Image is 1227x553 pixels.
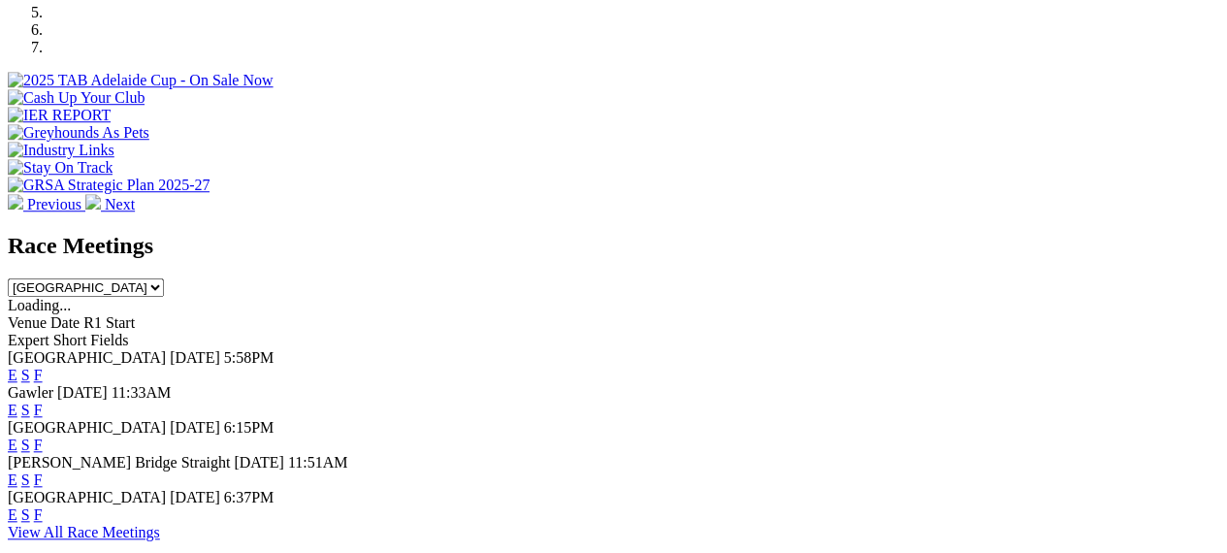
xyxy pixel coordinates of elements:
[8,196,85,212] a: Previous
[57,384,108,401] span: [DATE]
[112,384,172,401] span: 11:33AM
[8,314,47,331] span: Venue
[8,506,17,523] a: E
[8,332,49,348] span: Expert
[34,367,43,383] a: F
[8,367,17,383] a: E
[105,196,135,212] span: Next
[8,72,274,89] img: 2025 TAB Adelaide Cup - On Sale Now
[34,506,43,523] a: F
[27,196,81,212] span: Previous
[8,89,145,107] img: Cash Up Your Club
[224,419,274,436] span: 6:15PM
[8,297,71,313] span: Loading...
[8,142,114,159] img: Industry Links
[85,196,135,212] a: Next
[8,233,1219,259] h2: Race Meetings
[170,489,220,505] span: [DATE]
[53,332,87,348] span: Short
[8,437,17,453] a: E
[21,472,30,488] a: S
[90,332,128,348] span: Fields
[8,454,230,471] span: [PERSON_NAME] Bridge Straight
[224,349,274,366] span: 5:58PM
[170,419,220,436] span: [DATE]
[170,349,220,366] span: [DATE]
[8,194,23,210] img: chevron-left-pager-white.svg
[8,384,53,401] span: Gawler
[8,124,149,142] img: Greyhounds As Pets
[34,437,43,453] a: F
[34,472,43,488] a: F
[8,159,113,177] img: Stay On Track
[288,454,348,471] span: 11:51AM
[21,402,30,418] a: S
[21,437,30,453] a: S
[8,489,166,505] span: [GEOGRAPHIC_DATA]
[85,194,101,210] img: chevron-right-pager-white.svg
[8,419,166,436] span: [GEOGRAPHIC_DATA]
[224,489,274,505] span: 6:37PM
[50,314,80,331] span: Date
[8,107,111,124] img: IER REPORT
[234,454,284,471] span: [DATE]
[21,506,30,523] a: S
[8,349,166,366] span: [GEOGRAPHIC_DATA]
[34,402,43,418] a: F
[8,402,17,418] a: E
[8,524,160,540] a: View All Race Meetings
[8,177,210,194] img: GRSA Strategic Plan 2025-27
[21,367,30,383] a: S
[8,472,17,488] a: E
[83,314,135,331] span: R1 Start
